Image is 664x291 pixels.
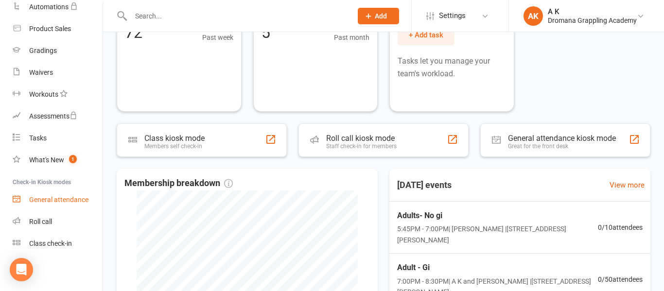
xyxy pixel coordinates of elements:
a: Workouts [13,84,103,105]
a: Gradings [13,40,103,62]
span: Membership breakdown [124,176,233,190]
a: What's New1 [13,149,103,171]
span: 0 / 50 attendees [598,274,643,285]
div: Tasks [29,134,47,142]
button: + Add task [398,25,454,45]
div: A K [548,7,637,16]
span: Adults- No gi [397,209,598,222]
div: Gradings [29,47,57,54]
div: Workouts [29,90,58,98]
div: Staff check-in for members [326,143,397,150]
p: Tasks let you manage your team's workload. [398,55,506,80]
a: Assessments [13,105,103,127]
div: Class kiosk mode [144,134,205,143]
div: Roll call [29,218,52,225]
span: 0 / 10 attendees [598,222,643,233]
div: Open Intercom Messenger [10,258,33,281]
button: Add [358,8,399,24]
div: Product Sales [29,25,71,33]
span: 1 [69,155,77,163]
span: 5:45PM - 7:00PM | [PERSON_NAME] | [STREET_ADDRESS][PERSON_NAME] [397,223,598,245]
div: 5 [262,25,270,40]
div: What's New [29,156,64,164]
div: Waivers [29,68,53,76]
a: Product Sales [13,18,103,40]
div: General attendance kiosk mode [508,134,616,143]
div: AK [524,6,543,26]
span: Past month [334,32,369,43]
a: Roll call [13,211,103,233]
h3: [DATE] events [389,176,459,194]
a: Waivers [13,62,103,84]
div: Assessments [29,112,77,120]
span: Settings [439,5,466,27]
span: Adult - Gi [397,261,598,274]
a: Class kiosk mode [13,233,103,255]
div: General attendance [29,196,88,204]
div: Dromana Grappling Academy [548,16,637,25]
span: Add [375,12,387,20]
a: Tasks [13,127,103,149]
div: Class check-in [29,240,72,247]
a: General attendance kiosk mode [13,189,103,211]
div: Great for the front desk [508,143,616,150]
div: 72 [125,25,142,40]
div: Members self check-in [144,143,205,150]
span: Past week [202,32,233,43]
div: Roll call kiosk mode [326,134,397,143]
a: View more [610,179,645,191]
input: Search... [128,9,345,23]
div: Automations [29,3,69,11]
